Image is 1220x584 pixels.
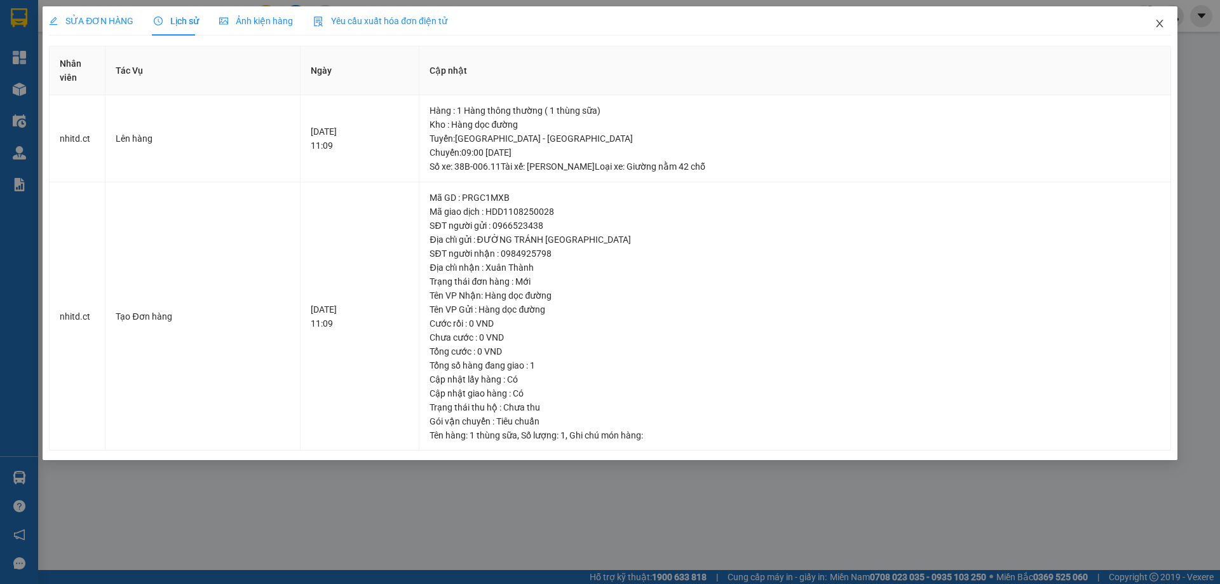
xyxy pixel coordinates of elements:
div: Hàng : 1 Hàng thông thường ( 1 thùng sữa) [430,104,1160,118]
div: Tổng cước : 0 VND [430,344,1160,358]
div: [DATE] 11:09 [311,125,409,153]
span: picture [219,17,228,25]
div: Tuyến : [GEOGRAPHIC_DATA] - [GEOGRAPHIC_DATA] Chuyến: 09:00 [DATE] Số xe: 38B-006.11 Tài xế: [PER... [430,132,1160,173]
div: Tên hàng: , Số lượng: , Ghi chú món hàng: [430,428,1160,442]
th: Ngày [301,46,419,95]
div: Tổng số hàng đang giao : 1 [430,358,1160,372]
td: nhitd.ct [50,182,105,451]
div: Tạo Đơn hàng [116,309,290,323]
div: Kho : Hàng dọc đường [430,118,1160,132]
div: SĐT người nhận : 0984925798 [430,247,1160,261]
th: Tác Vụ [105,46,301,95]
img: icon [313,17,323,27]
div: Trạng thái đơn hàng : Mới [430,275,1160,289]
th: Nhân viên [50,46,105,95]
div: Địa chỉ gửi : ĐƯỜNG TRÁNH [GEOGRAPHIC_DATA] [430,233,1160,247]
td: nhitd.ct [50,95,105,182]
span: Yêu cầu xuất hóa đơn điện tử [313,16,447,26]
div: Địa chỉ nhận : Xuân Thành [430,261,1160,275]
button: Close [1142,6,1177,42]
span: Lịch sử [154,16,199,26]
div: Tên VP Nhận: Hàng dọc đường [430,289,1160,302]
div: Cập nhật lấy hàng : Có [430,372,1160,386]
span: 1 [560,430,566,440]
th: Cập nhật [419,46,1170,95]
div: Mã giao dịch : HDD1108250028 [430,205,1160,219]
div: Cước rồi : 0 VND [430,316,1160,330]
div: Lên hàng [116,132,290,146]
div: [DATE] 11:09 [311,302,409,330]
span: SỬA ĐƠN HÀNG [49,16,133,26]
span: 1 thùng sữa [470,430,517,440]
div: Gói vận chuyển : Tiêu chuẩn [430,414,1160,428]
div: Trạng thái thu hộ : Chưa thu [430,400,1160,414]
div: SĐT người gửi : 0966523438 [430,219,1160,233]
div: Chưa cước : 0 VND [430,330,1160,344]
div: Mã GD : PRGC1MXB [430,191,1160,205]
span: Ảnh kiện hàng [219,16,293,26]
div: Tên VP Gửi : Hàng dọc đường [430,302,1160,316]
div: Cập nhật giao hàng : Có [430,386,1160,400]
span: close [1155,18,1165,29]
span: clock-circle [154,17,163,25]
span: edit [49,17,58,25]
